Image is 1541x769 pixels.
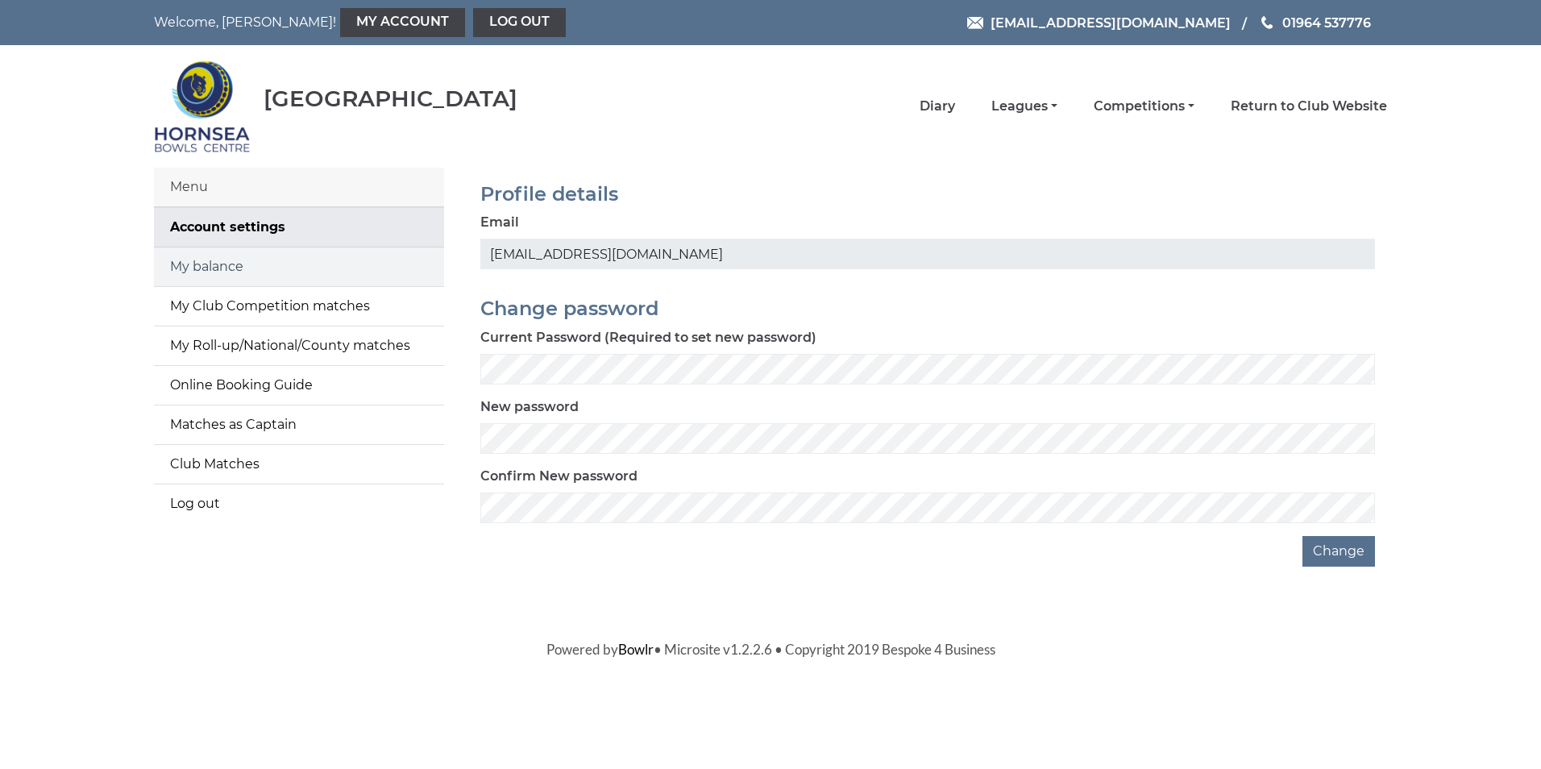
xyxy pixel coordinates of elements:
[967,17,983,29] img: Email
[1302,536,1375,567] button: Change
[1282,15,1371,30] span: 01964 537776
[1094,98,1194,115] a: Competitions
[920,98,955,115] a: Diary
[991,98,1057,115] a: Leagues
[154,287,444,326] a: My Club Competition matches
[1231,98,1387,115] a: Return to Club Website
[154,484,444,523] a: Log out
[967,13,1231,33] a: Email [EMAIL_ADDRESS][DOMAIN_NAME]
[546,641,995,658] span: Powered by • Microsite v1.2.2.6 • Copyright 2019 Bespoke 4 Business
[340,8,465,37] a: My Account
[480,184,1375,205] h2: Profile details
[154,208,444,247] a: Account settings
[154,366,444,405] a: Online Booking Guide
[1259,13,1371,33] a: Phone us 01964 537776
[154,8,654,37] nav: Welcome, [PERSON_NAME]!
[154,326,444,365] a: My Roll-up/National/County matches
[1261,16,1273,29] img: Phone us
[473,8,566,37] a: Log out
[154,405,444,444] a: Matches as Captain
[154,50,251,163] img: Hornsea Bowls Centre
[480,397,579,417] label: New password
[154,445,444,484] a: Club Matches
[618,641,654,658] a: Bowlr
[991,15,1231,30] span: [EMAIL_ADDRESS][DOMAIN_NAME]
[480,298,1375,319] h2: Change password
[264,86,517,111] div: [GEOGRAPHIC_DATA]
[480,467,638,486] label: Confirm New password
[480,328,816,347] label: Current Password (Required to set new password)
[480,213,519,232] label: Email
[154,247,444,286] a: My balance
[154,168,444,207] div: Menu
